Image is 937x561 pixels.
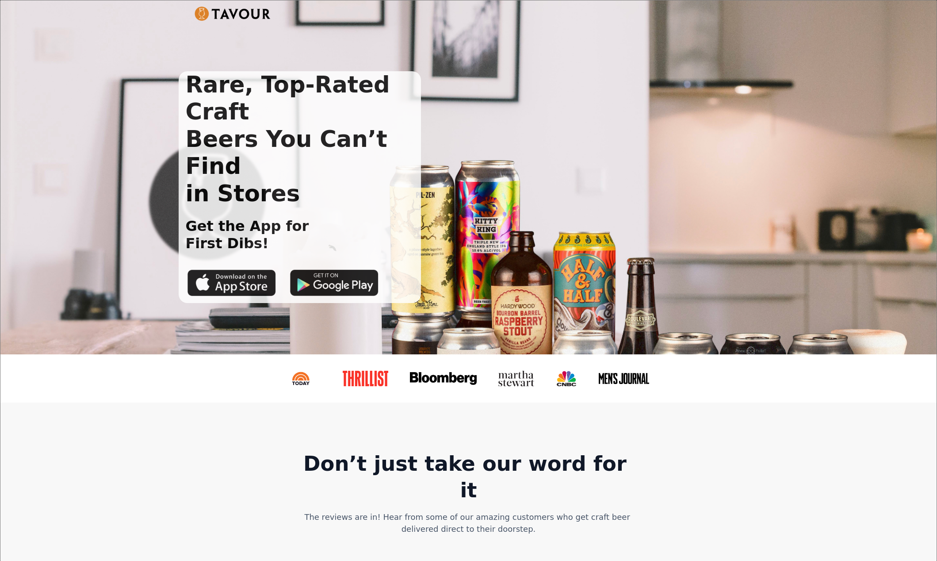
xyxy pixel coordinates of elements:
[195,7,271,21] img: Untitled UI logotext
[195,7,271,21] a: Untitled UI logotextLogo
[299,511,639,535] div: The reviews are in! Hear from some of our amazing customers who get craft beer delivered direct t...
[179,218,309,252] h1: Get the App for First Dibs!
[303,452,634,502] strong: Don’t just take our word for it
[179,71,421,207] h1: Rare, Top-Rated Craft Beers You Can’t Find in Stores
